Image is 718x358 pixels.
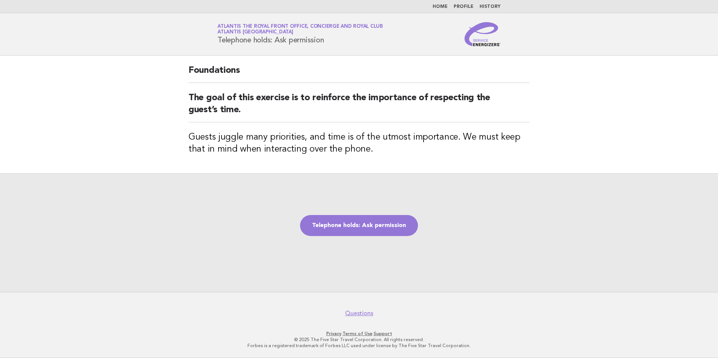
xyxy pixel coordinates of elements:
[189,131,529,155] h3: Guests juggle many priorities, and time is of the utmost importance. We must keep that in mind wh...
[129,331,589,337] p: · ·
[129,343,589,349] p: Forbes is a registered trademark of Forbes LLC used under license by The Five Star Travel Corpora...
[326,331,341,336] a: Privacy
[465,22,501,46] img: Service Energizers
[129,337,589,343] p: © 2025 The Five Star Travel Corporation. All rights reserved.
[189,92,529,122] h2: The goal of this exercise is to reinforce the importance of respecting the guest’s time.
[189,65,529,83] h2: Foundations
[345,310,373,317] a: Questions
[300,215,418,236] a: Telephone holds: Ask permission
[433,5,448,9] a: Home
[374,331,392,336] a: Support
[342,331,373,336] a: Terms of Use
[217,24,383,44] h1: Telephone holds: Ask permission
[480,5,501,9] a: History
[217,30,293,35] span: Atlantis [GEOGRAPHIC_DATA]
[217,24,383,35] a: Atlantis The Royal Front Office, Concierge and Royal ClubAtlantis [GEOGRAPHIC_DATA]
[454,5,474,9] a: Profile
